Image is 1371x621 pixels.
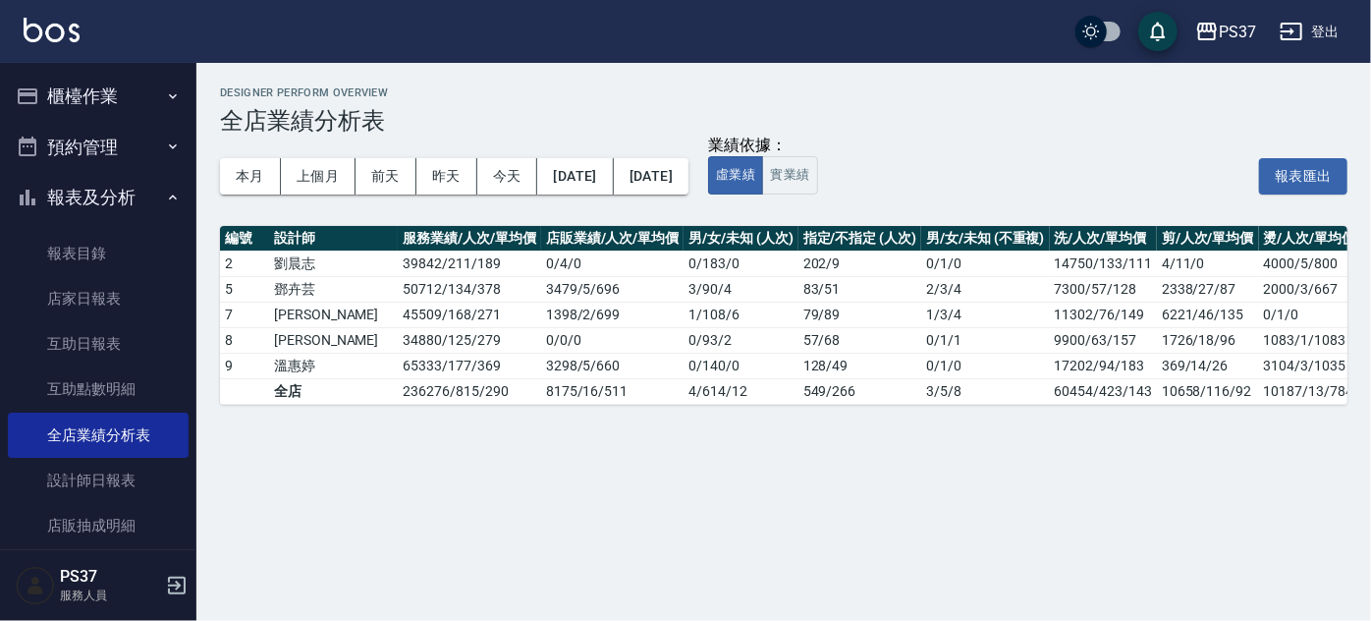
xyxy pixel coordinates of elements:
[269,302,398,327] td: [PERSON_NAME]
[398,353,540,378] td: 65333 / 177 / 369
[1259,158,1347,195] button: 報表匯出
[1259,251,1361,276] td: 4000/5/800
[16,566,55,605] img: Person
[220,107,1347,135] h3: 全店業績分析表
[1050,353,1157,378] td: 17202/94/183
[1157,327,1259,353] td: 1726/18/96
[1157,378,1259,404] td: 10658/116/92
[1157,226,1259,252] th: 剪/人次/單均價
[8,458,189,503] a: 設計師日報表
[1157,302,1259,327] td: 6221/46/135
[398,302,540,327] td: 45509 / 168 / 271
[1187,12,1264,52] button: PS37
[798,251,921,276] td: 202 / 9
[1259,276,1361,302] td: 2000/3/667
[1259,302,1361,327] td: 0/1/0
[281,158,356,195] button: 上個月
[220,353,269,378] td: 9
[8,367,189,412] a: 互助點數明細
[269,251,398,276] td: 劉晨志
[1259,378,1361,404] td: 10187/13/784
[537,158,613,195] button: [DATE]
[8,548,189,593] a: 費用分析表
[708,136,817,156] div: 業績依據：
[921,353,1049,378] td: 0 / 1 / 0
[541,327,684,353] td: 0 / 0 / 0
[798,302,921,327] td: 79 / 89
[684,327,797,353] td: 0 / 93 / 2
[1272,14,1347,50] button: 登出
[921,327,1049,353] td: 0 / 1 / 1
[684,226,797,252] th: 男/女/未知 (人次)
[1259,353,1361,378] td: 3104/3/1035
[541,226,684,252] th: 店販業績/人次/單均價
[798,226,921,252] th: 指定/不指定 (人次)
[1050,327,1157,353] td: 9900/63/157
[398,251,540,276] td: 39842 / 211 / 189
[541,251,684,276] td: 0 / 4 / 0
[356,158,416,195] button: 前天
[684,378,797,404] td: 4 / 614 / 12
[708,156,763,195] button: 虛業績
[269,353,398,378] td: 溫惠婷
[269,276,398,302] td: 鄧卉芸
[1259,327,1361,353] td: 1083/1/1083
[1259,165,1347,184] a: 報表匯出
[798,276,921,302] td: 83 / 51
[1050,226,1157,252] th: 洗/人次/單均價
[220,158,281,195] button: 本月
[921,276,1049,302] td: 2 / 3 / 4
[8,122,189,173] button: 預約管理
[921,226,1049,252] th: 男/女/未知 (不重複)
[220,226,269,252] th: 編號
[220,276,269,302] td: 5
[416,158,477,195] button: 昨天
[60,587,160,604] p: 服務人員
[798,378,921,404] td: 549 / 266
[398,276,540,302] td: 50712 / 134 / 378
[1259,226,1361,252] th: 燙/人次/單均價
[762,156,817,195] button: 實業績
[220,251,269,276] td: 2
[1050,378,1157,404] td: 60454/423/143
[614,158,688,195] button: [DATE]
[1157,251,1259,276] td: 4/11/0
[684,251,797,276] td: 0 / 183 / 0
[8,503,189,548] a: 店販抽成明細
[477,158,538,195] button: 今天
[8,231,189,276] a: 報表目錄
[921,302,1049,327] td: 1 / 3 / 4
[1138,12,1178,51] button: save
[541,378,684,404] td: 8175 / 16 / 511
[921,378,1049,404] td: 3 / 5 / 8
[1050,251,1157,276] td: 14750/133/111
[684,276,797,302] td: 3 / 90 / 4
[684,302,797,327] td: 1 / 108 / 6
[8,276,189,321] a: 店家日報表
[541,276,684,302] td: 3479 / 5 / 696
[921,251,1049,276] td: 0 / 1 / 0
[1050,302,1157,327] td: 11302/76/149
[541,353,684,378] td: 3298 / 5 / 660
[220,86,1347,99] h2: Designer Perform Overview
[398,327,540,353] td: 34880 / 125 / 279
[8,172,189,223] button: 報表及分析
[24,18,80,42] img: Logo
[798,327,921,353] td: 57 / 68
[1050,276,1157,302] td: 7300/57/128
[398,226,540,252] th: 服務業績/人次/單均價
[1157,353,1259,378] td: 369/14/26
[8,71,189,122] button: 櫃檯作業
[269,327,398,353] td: [PERSON_NAME]
[220,327,269,353] td: 8
[1219,20,1256,44] div: PS37
[8,321,189,367] a: 互助日報表
[398,378,540,404] td: 236276 / 815 / 290
[8,413,189,458] a: 全店業績分析表
[269,378,398,404] td: 全店
[60,567,160,587] h5: PS37
[1157,276,1259,302] td: 2338/27/87
[220,302,269,327] td: 7
[684,353,797,378] td: 0 / 140 / 0
[269,226,398,252] th: 設計師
